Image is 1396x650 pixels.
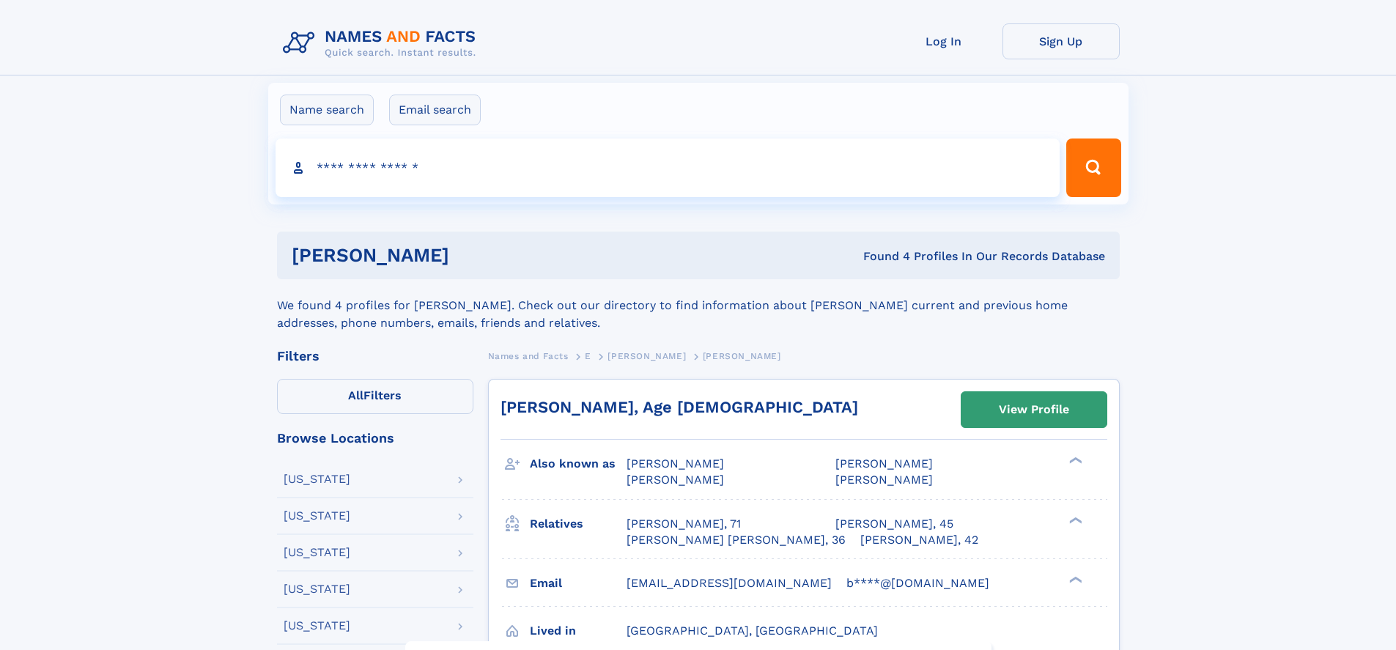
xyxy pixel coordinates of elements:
[607,351,686,361] span: [PERSON_NAME]
[277,279,1120,332] div: We found 4 profiles for [PERSON_NAME]. Check out our directory to find information about [PERSON_...
[627,457,724,470] span: [PERSON_NAME]
[627,473,724,487] span: [PERSON_NAME]
[627,576,832,590] span: [EMAIL_ADDRESS][DOMAIN_NAME]
[277,350,473,363] div: Filters
[1066,575,1083,584] div: ❯
[1066,456,1083,465] div: ❯
[276,139,1060,197] input: search input
[284,510,350,522] div: [US_STATE]
[280,95,374,125] label: Name search
[348,388,363,402] span: All
[585,351,591,361] span: E
[607,347,686,365] a: [PERSON_NAME]
[292,246,657,265] h1: [PERSON_NAME]
[585,347,591,365] a: E
[284,473,350,485] div: [US_STATE]
[999,393,1069,426] div: View Profile
[703,351,781,361] span: [PERSON_NAME]
[284,620,350,632] div: [US_STATE]
[627,624,878,638] span: [GEOGRAPHIC_DATA], [GEOGRAPHIC_DATA]
[885,23,1002,59] a: Log In
[284,583,350,595] div: [US_STATE]
[835,473,933,487] span: [PERSON_NAME]
[1002,23,1120,59] a: Sign Up
[530,511,627,536] h3: Relatives
[501,398,858,416] a: [PERSON_NAME], Age [DEMOGRAPHIC_DATA]
[277,379,473,414] label: Filters
[627,516,741,532] a: [PERSON_NAME], 71
[1066,515,1083,525] div: ❯
[1066,139,1120,197] button: Search Button
[488,347,569,365] a: Names and Facts
[284,547,350,558] div: [US_STATE]
[530,451,627,476] h3: Also known as
[277,23,488,63] img: Logo Names and Facts
[835,457,933,470] span: [PERSON_NAME]
[961,392,1107,427] a: View Profile
[530,618,627,643] h3: Lived in
[656,248,1105,265] div: Found 4 Profiles In Our Records Database
[389,95,481,125] label: Email search
[835,516,953,532] a: [PERSON_NAME], 45
[860,532,978,548] a: [PERSON_NAME], 42
[627,532,846,548] a: [PERSON_NAME] [PERSON_NAME], 36
[530,571,627,596] h3: Email
[277,432,473,445] div: Browse Locations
